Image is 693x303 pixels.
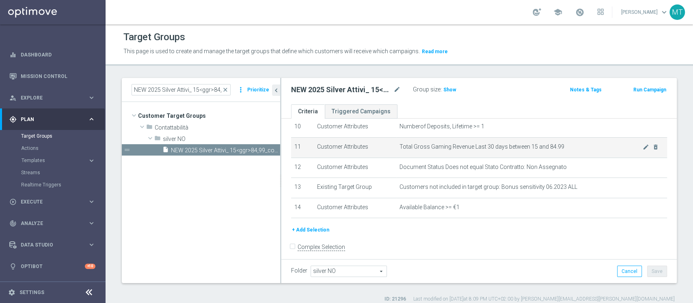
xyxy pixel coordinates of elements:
button: Read more [421,47,449,56]
button: Cancel [617,266,642,277]
div: Optibot [9,255,95,277]
td: Customer Attributes [314,137,397,158]
td: Customer Attributes [314,117,397,138]
a: Target Groups [21,133,84,139]
button: Templates keyboard_arrow_right [21,157,96,164]
td: 14 [291,198,314,218]
div: Explore [9,94,88,102]
button: gps_fixed Plan keyboard_arrow_right [9,116,96,123]
span: Explore [21,95,88,100]
button: Notes & Tags [569,85,602,94]
span: Available Balance >= €1 [399,204,460,211]
button: Mission Control [9,73,96,80]
label: ID: 21296 [384,296,406,303]
span: Numberof Deposits, Lifetime >= 1 [399,123,484,130]
div: person_search Explore keyboard_arrow_right [9,95,96,101]
div: Dashboard [9,44,95,65]
span: keyboard_arrow_down [660,8,669,17]
button: equalizer Dashboard [9,52,96,58]
div: Templates [21,154,105,167]
a: Actions [21,145,84,151]
span: Customer Target Groups [138,110,280,121]
i: insert_drive_file [162,146,169,156]
i: folder [154,135,161,144]
i: keyboard_arrow_right [88,157,95,164]
i: keyboard_arrow_right [88,219,95,227]
i: gps_fixed [9,116,17,123]
a: Streams [21,169,84,176]
a: Mission Control [21,65,95,87]
button: + Add Selection [291,225,330,234]
a: Optibot [21,255,85,277]
a: [PERSON_NAME]keyboard_arrow_down [620,6,669,18]
span: Templates [22,158,80,163]
label: Complex Selection [298,243,345,251]
span: Document Status Does not equal Stato Contratto: Non Assegnato [399,164,567,171]
i: mode_edit [393,85,401,95]
i: play_circle_outline [9,198,17,206]
span: This page is used to create and manage the target groups that define which customers will receive... [123,48,420,54]
label: Folder [291,267,307,274]
span: Data Studio [21,242,88,247]
a: Realtime Triggers [21,182,84,188]
td: 10 [291,117,314,138]
a: Dashboard [21,44,95,65]
i: lightbulb [9,263,17,270]
input: Quick find group or folder [132,84,231,95]
button: Run Campaign [633,85,667,94]
i: chevron_left [272,87,280,94]
div: Templates [22,158,88,163]
button: Prioritize [246,84,270,95]
div: Analyze [9,220,88,227]
td: 13 [291,178,314,198]
a: Settings [19,290,44,295]
i: equalizer [9,51,17,58]
td: 11 [291,137,314,158]
div: Actions [21,142,105,154]
h1: Target Groups [123,31,185,43]
span: close [222,87,229,93]
i: track_changes [9,220,17,227]
span: Total Gross Gaming Revenue Last 30 days between 15 and 84.99 [399,143,643,150]
td: 12 [291,158,314,178]
span: school [553,8,562,17]
div: Streams [21,167,105,179]
div: Plan [9,116,88,123]
div: Realtime Triggers [21,179,105,191]
span: Analyze [21,221,88,226]
i: more_vert [237,84,245,95]
i: settings [8,289,15,296]
span: Contattabilit&#xE0; [155,124,280,131]
button: play_circle_outline Execute keyboard_arrow_right [9,199,96,205]
div: Target Groups [21,130,105,142]
td: Existing Target Group [314,178,397,198]
i: keyboard_arrow_right [88,241,95,249]
span: Customers not included in target group: Bonus sensitivity 06.2023 ALL [399,184,577,190]
div: MT [669,4,685,20]
label: Last modified on [DATE] at 8:09 PM UTC+02:00 by [PERSON_NAME][EMAIL_ADDRESS][PERSON_NAME][DOMAIN_... [413,296,675,303]
i: keyboard_arrow_right [88,198,95,206]
label: Group size [413,86,440,93]
span: Show [443,87,456,93]
i: folder [146,123,153,133]
i: keyboard_arrow_right [88,115,95,123]
button: track_changes Analyze keyboard_arrow_right [9,220,96,227]
span: NEW 2025 Silver Attivi_ 15&lt;ggr&gt;84,99_con saldo [171,147,280,154]
td: Customer Attributes [314,158,397,178]
div: Data Studio [9,241,88,249]
button: lightbulb Optibot +10 [9,263,96,270]
div: +10 [85,264,95,269]
i: keyboard_arrow_right [88,94,95,102]
span: silver NO [163,136,280,143]
i: delete_forever [652,144,659,150]
div: Mission Control [9,65,95,87]
button: Data Studio keyboard_arrow_right [9,242,96,248]
label: : [440,86,442,93]
td: Customer Attributes [314,198,397,218]
a: Criteria [291,104,325,119]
